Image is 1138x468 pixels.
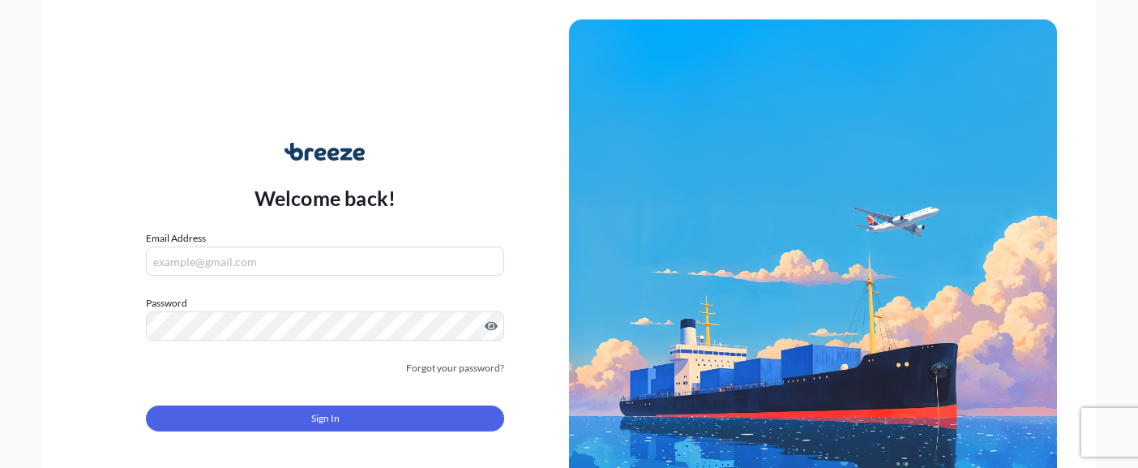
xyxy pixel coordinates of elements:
button: Sign In [146,406,504,432]
a: Forgot your password? [406,360,504,376]
label: Password [146,295,504,311]
input: example@gmail.com [146,247,504,276]
p: Welcome back! [255,185,396,211]
label: Email Address [146,230,206,247]
span: Sign In [311,410,340,427]
button: Show password [485,320,498,333]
